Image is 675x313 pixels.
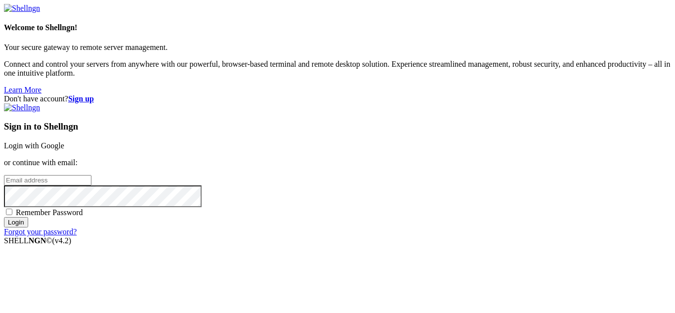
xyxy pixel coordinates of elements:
img: Shellngn [4,4,40,13]
input: Login [4,217,28,227]
img: Shellngn [4,103,40,112]
a: Forgot your password? [4,227,77,236]
h3: Sign in to Shellngn [4,121,671,132]
div: Don't have account? [4,94,671,103]
input: Email address [4,175,91,185]
input: Remember Password [6,209,12,215]
p: or continue with email: [4,158,671,167]
p: Your secure gateway to remote server management. [4,43,671,52]
p: Connect and control your servers from anywhere with our powerful, browser-based terminal and remo... [4,60,671,78]
b: NGN [29,236,46,245]
span: 4.2.0 [52,236,72,245]
a: Learn More [4,86,42,94]
a: Sign up [68,94,94,103]
a: Login with Google [4,141,64,150]
h4: Welcome to Shellngn! [4,23,671,32]
span: SHELL © [4,236,71,245]
span: Remember Password [16,208,83,217]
